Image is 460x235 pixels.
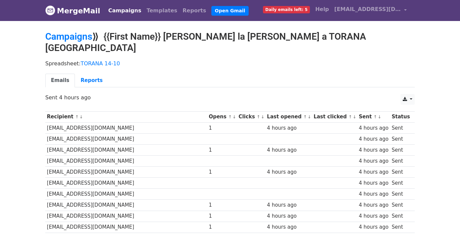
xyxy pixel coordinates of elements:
[357,111,390,122] th: Sent
[261,114,265,119] a: ↓
[263,6,310,13] span: Daily emails left: 5
[45,60,415,67] p: Spreadsheet:
[390,156,411,167] td: Sent
[209,124,235,132] div: 1
[45,144,207,155] td: [EMAIL_ADDRESS][DOMAIN_NAME]
[207,111,237,122] th: Opens
[209,223,235,231] div: 1
[390,222,411,233] td: Sent
[303,114,307,119] a: ↑
[75,114,79,119] a: ↑
[390,200,411,211] td: Sent
[373,114,377,119] a: ↑
[45,222,207,233] td: [EMAIL_ADDRESS][DOMAIN_NAME]
[390,133,411,144] td: Sent
[45,111,207,122] th: Recipient
[45,189,207,200] td: [EMAIL_ADDRESS][DOMAIN_NAME]
[390,211,411,222] td: Sent
[308,114,311,119] a: ↓
[228,114,232,119] a: ↑
[45,133,207,144] td: [EMAIL_ADDRESS][DOMAIN_NAME]
[359,135,388,143] div: 4 hours ago
[257,114,260,119] a: ↑
[359,146,388,154] div: 4 hours ago
[267,146,310,154] div: 4 hours ago
[75,74,108,87] a: Reports
[390,144,411,155] td: Sent
[209,201,235,209] div: 1
[334,5,401,13] span: [EMAIL_ADDRESS][DOMAIN_NAME]
[260,3,313,16] a: Daily emails left: 5
[267,223,310,231] div: 4 hours ago
[390,178,411,189] td: Sent
[180,4,209,17] a: Reports
[45,31,415,53] h2: ⟫ {{First Name}} [PERSON_NAME] la [PERSON_NAME] a TORANA [GEOGRAPHIC_DATA]
[144,4,180,17] a: Templates
[359,124,388,132] div: 4 hours ago
[267,201,310,209] div: 4 hours ago
[209,168,235,176] div: 1
[390,189,411,200] td: Sent
[359,223,388,231] div: 4 hours ago
[359,201,388,209] div: 4 hours ago
[359,168,388,176] div: 4 hours ago
[378,114,381,119] a: ↓
[209,212,235,220] div: 1
[267,168,310,176] div: 4 hours ago
[106,4,144,17] a: Campaigns
[45,74,75,87] a: Emails
[359,190,388,198] div: 4 hours ago
[237,111,265,122] th: Clicks
[45,167,207,178] td: [EMAIL_ADDRESS][DOMAIN_NAME]
[390,122,411,133] td: Sent
[45,156,207,167] td: [EMAIL_ADDRESS][DOMAIN_NAME]
[359,179,388,187] div: 4 hours ago
[390,111,411,122] th: Status
[81,60,120,67] a: TORANA 14-10
[359,212,388,220] div: 4 hours ago
[312,111,357,122] th: Last clicked
[267,212,310,220] div: 4 hours ago
[45,31,92,42] a: Campaigns
[390,167,411,178] td: Sent
[348,114,352,119] a: ↑
[45,178,207,189] td: [EMAIL_ADDRESS][DOMAIN_NAME]
[332,3,409,18] a: [EMAIL_ADDRESS][DOMAIN_NAME]
[45,122,207,133] td: [EMAIL_ADDRESS][DOMAIN_NAME]
[353,114,356,119] a: ↓
[427,203,460,235] iframe: Chat Widget
[267,124,310,132] div: 4 hours ago
[265,111,312,122] th: Last opened
[45,5,55,15] img: MergeMail logo
[45,211,207,222] td: [EMAIL_ADDRESS][DOMAIN_NAME]
[209,146,235,154] div: 1
[45,200,207,211] td: [EMAIL_ADDRESS][DOMAIN_NAME]
[359,157,388,165] div: 4 hours ago
[79,114,83,119] a: ↓
[427,203,460,235] div: Widget de chat
[45,94,415,101] p: Sent 4 hours ago
[313,3,332,16] a: Help
[45,4,100,18] a: MergeMail
[211,6,248,16] a: Open Gmail
[232,114,236,119] a: ↓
